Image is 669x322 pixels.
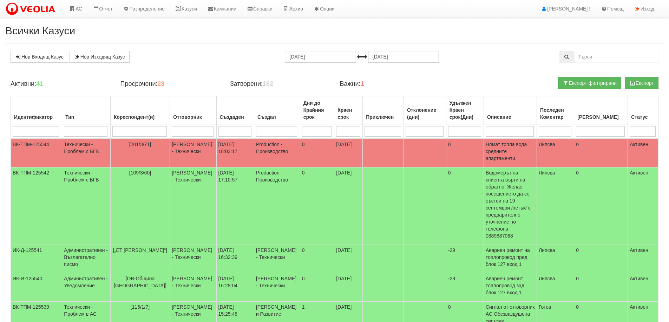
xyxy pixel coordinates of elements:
td: [DATE] 16:28:04 [216,273,254,302]
td: 0 [446,139,484,167]
td: [DATE] [334,139,363,167]
span: [116/1/7] [131,304,150,310]
a: Нов Изходящ Казус [70,51,130,63]
th: Описание: No sort applied, activate to apply an ascending sort [484,96,537,124]
th: Тип: No sort applied, activate to apply an ascending sort [62,96,110,124]
div: Създаден [218,112,252,122]
th: Брой Файлове: No sort applied, activate to apply an ascending sort [574,96,628,124]
th: Кореспондент(и): No sort applied, activate to apply an ascending sort [110,96,170,124]
div: Отговорник [172,112,214,122]
a: Нов Входящ Казус [11,51,68,63]
th: Последен Коментар: No sort applied, activate to apply an ascending sort [537,96,574,124]
td: Административен - Уведомление [62,273,110,302]
div: Краен срок [336,105,361,122]
span: 1 [302,304,305,310]
th: Създаден: No sort applied, activate to apply an ascending sort [216,96,254,124]
p: Водомерът на клиента върти на обратно. Желае посещението да се състои на 19 септември /петък/ с п... [486,169,535,239]
td: ВК-ТПМ-125542 [11,167,62,245]
td: 0 [574,167,628,245]
button: Експорт филтрирани [558,77,621,89]
td: ВК-ТПМ-125544 [11,139,62,167]
div: Отклонение (дни) [406,105,444,122]
b: 1 [361,80,364,87]
span: 0 [302,142,305,147]
div: Последен Коментар [539,105,572,122]
img: VeoliaLogo.png [5,2,59,16]
div: Описание [486,112,535,122]
span: [201/3/71] [129,142,151,147]
th: Краен срок: No sort applied, activate to apply an ascending sort [334,96,363,124]
th: Идентификатор: No sort applied, activate to apply an ascending sort [11,96,62,124]
th: Отклонение (дни): No sort applied, activate to apply an ascending sort [404,96,446,124]
td: Технически - Проблем с БГВ [62,139,110,167]
td: Активен [628,245,658,273]
td: [DATE] [334,167,363,245]
td: [PERSON_NAME] - Технически [170,167,216,245]
b: 23 [157,80,164,87]
th: Създал: No sort applied, activate to apply an ascending sort [254,96,300,124]
span: Готов [539,304,551,310]
th: Отговорник: No sort applied, activate to apply an ascending sort [170,96,216,124]
td: 0 [446,167,484,245]
td: 0 [574,245,628,273]
span: Липсва [539,247,555,253]
span: [„ЕТ [PERSON_NAME]“] [113,247,167,253]
td: [DATE] [334,273,363,302]
td: -29 [446,273,484,302]
td: [PERSON_NAME] - Технически [170,139,216,167]
span: Липсва [539,276,555,281]
td: ИК-И-125540 [11,273,62,302]
b: 41 [36,80,43,87]
td: [DATE] [334,245,363,273]
span: Липсва [539,142,555,147]
div: Създал [256,112,298,122]
span: Липсва [539,170,555,176]
div: Удължен Краен срок(Дни) [448,98,482,122]
td: [PERSON_NAME] - Технически [170,245,216,273]
td: ИК-Д-125541 [11,245,62,273]
td: Административен - Възлагателно писмо [62,245,110,273]
td: Активен [628,167,658,245]
td: [PERSON_NAME] - Технически [170,273,216,302]
div: Идентификатор [13,112,60,122]
td: Production - Производство [254,167,300,245]
p: Нямат топла вода средните апартаменти. [486,141,535,162]
th: Приключен: No sort applied, activate to apply an ascending sort [363,96,404,124]
td: Активен [628,139,658,167]
span: 0 [302,247,305,253]
p: Авариен ремонт на топлопровод пред блок 127 вход 1 [486,247,535,268]
th: Дни до Крайния срок: No sort applied, activate to apply an ascending sort [300,96,334,124]
td: [PERSON_NAME] - Технически [254,245,300,273]
b: 162 [263,80,273,87]
td: Активен [628,273,658,302]
input: Търсене по Идентификатор, Бл/Вх/Ап, Тип, Описание, Моб. Номер, Имейл, Файл, Коментар, [574,51,658,63]
div: Тип [64,112,108,122]
p: Авариен ремонт топлопровод зад блок 127 вход 1 [486,275,535,296]
h4: Важни: [340,81,439,88]
span: 0 [302,170,305,176]
h4: Активни: [11,81,110,88]
td: 0 [574,139,628,167]
td: Production - Производство [254,139,300,167]
div: Статус [630,112,656,122]
td: [PERSON_NAME] - Технически [254,273,300,302]
h4: Просрочени: [120,81,219,88]
th: Статус: No sort applied, activate to apply an ascending sort [628,96,658,124]
h4: Затворени: [230,81,329,88]
td: [DATE] 18:03:17 [216,139,254,167]
div: Кореспондент(и) [112,112,168,122]
td: [DATE] 16:32:39 [216,245,254,273]
div: [PERSON_NAME] [576,112,626,122]
h2: Всички Казуси [5,25,664,36]
span: [109/3/60] [129,170,151,176]
button: Експорт [625,77,658,89]
th: Удължен Краен срок(Дни): No sort applied, activate to apply an ascending sort [446,96,484,124]
td: Технически - Проблем с БГВ [62,167,110,245]
td: 0 [574,273,628,302]
td: -29 [446,245,484,273]
div: Дни до Крайния срок [302,98,333,122]
span: [ОВ-Община [GEOGRAPHIC_DATA]] [114,276,166,288]
div: Приключен [365,112,402,122]
span: 0 [302,276,305,281]
td: [DATE] 17:10:57 [216,167,254,245]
